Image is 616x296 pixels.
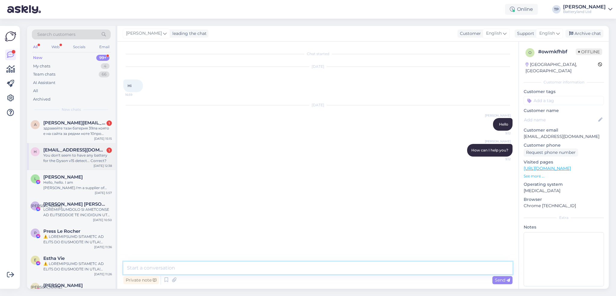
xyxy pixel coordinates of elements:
div: All [32,43,39,51]
div: Chat started [123,51,513,57]
div: Email [98,43,111,51]
p: Chrome [TECHNICAL_ID] [524,203,604,209]
div: 4 [101,63,109,69]
p: Customer phone [524,142,604,148]
div: [PERSON_NAME] [563,5,606,9]
div: leading the chat [170,30,207,37]
p: Visited pages [524,159,604,165]
span: Search customers [37,31,75,38]
div: Web [50,43,61,51]
span: 9:12 [488,157,511,161]
div: [DATE] 11:26 [94,272,112,276]
span: homeinliguria@gmail.com [43,147,106,153]
div: Support [515,30,534,37]
span: E [34,258,36,262]
span: [PERSON_NAME] [126,30,162,37]
div: [DATE] 12:38 [94,164,112,168]
div: # owmkfhbf [538,48,576,55]
div: 1 [106,120,112,126]
p: Operating system [524,181,604,188]
div: Hello, hello. I am [PERSON_NAME].I'm a supplier of OEM power adapters from [GEOGRAPHIC_DATA], [GE... [43,180,112,191]
a: [URL][DOMAIN_NAME] [524,166,571,171]
span: Hi [128,83,131,88]
div: 66 [99,71,109,77]
span: Laura Zhang [43,174,83,180]
span: Send [495,277,510,283]
div: Batteryland Ltd [563,9,606,14]
span: Estha Vie [43,256,65,261]
div: [DATE] [123,64,513,69]
div: Archived [33,96,51,102]
div: [DATE] 10:50 [93,218,112,222]
p: [EMAIL_ADDRESS][DOMAIN_NAME] [524,133,604,140]
div: TP [552,5,561,14]
p: Notes [524,224,604,230]
span: 9:12 [488,131,511,136]
div: Team chats [33,71,55,77]
div: Archive chat [565,30,603,38]
p: [MEDICAL_DATA] [524,188,604,194]
div: Request phone number [524,148,578,157]
div: [DATE] [123,102,513,108]
div: Customer information [524,79,604,85]
span: Л. Ирина [43,201,106,207]
span: English [486,30,502,37]
span: English [539,30,555,37]
div: [DATE] 11:36 [94,245,112,249]
span: P [34,231,37,235]
div: ⚠️ LOREMIPSUMD SITAMETC AD ELITS DO EIUSMODTE IN UTLA! Etdolor magnaaliq enimadminim veniamq nost... [43,261,112,272]
span: a [34,122,37,127]
div: 99+ [96,55,109,61]
div: Online [505,4,538,15]
div: ⚠️ LOREMIPSUMD SITAMETC AD ELITS DO EIUSMODTE IN UTLA! Etdolor magnaaliq enimadminim veniamq nost... [43,234,112,245]
span: [PERSON_NAME] [31,204,62,208]
span: o [528,50,531,55]
img: Askly Logo [5,31,16,42]
span: h [34,149,37,154]
p: Customer email [524,127,604,133]
a: [PERSON_NAME]Batteryland Ltd [563,5,612,14]
span: [PERSON_NAME] [485,139,511,144]
div: LOREMIPSUMDOLO SI AMETCONSE AD ELITSEDDOE TE INCIDIDUN UT LABOREET Dolorem Aliquaenima, mi veniam... [43,207,112,218]
span: How can I help you? [471,148,508,152]
div: You don't seem to have any battery for the Dyson v15 detect... Correct? [43,153,112,164]
span: L [34,176,36,181]
input: Add a tag [524,96,604,105]
span: New chats [62,107,81,112]
div: My chats [33,63,50,69]
span: [PERSON_NAME] [31,285,62,289]
span: Hello [499,122,508,126]
div: New [33,55,42,61]
div: 1 [106,148,112,153]
span: Антония Балабанова [43,283,83,288]
span: Offline [576,48,602,55]
div: здравейте тази батерия 39лв която е на сайта за редми ноте 10про оригинална ли е [43,126,112,136]
div: AI Assistant [33,80,55,86]
input: Add name [524,117,597,123]
div: All [33,88,38,94]
p: Browser [524,196,604,203]
div: Private note [123,276,159,284]
div: Socials [72,43,87,51]
span: alex_zenov@abv.bg [43,120,106,126]
p: Customer tags [524,89,604,95]
span: 16:59 [125,92,148,97]
p: Customer name [524,107,604,114]
span: [PERSON_NAME] [485,113,511,118]
div: [DATE] 15:15 [94,136,112,141]
div: Extra [524,215,604,220]
p: See more ... [524,173,604,179]
span: Press Le Rocher [43,229,80,234]
div: [DATE] 5:57 [95,191,112,195]
div: Customer [457,30,481,37]
div: [GEOGRAPHIC_DATA], [GEOGRAPHIC_DATA] [525,61,598,74]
